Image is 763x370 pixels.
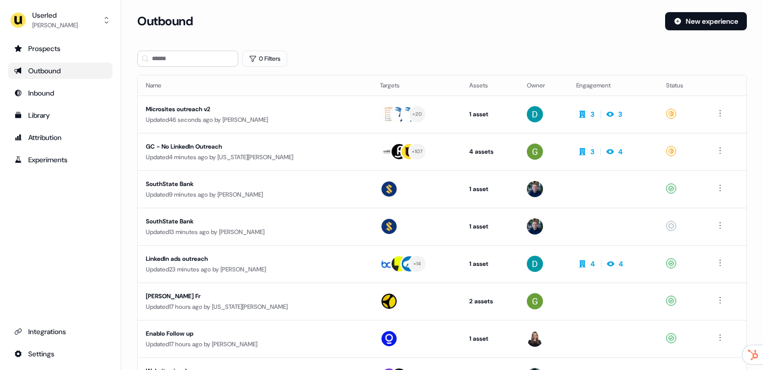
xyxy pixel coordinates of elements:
img: David [527,256,543,272]
div: GC - No LinkedIn Outreach [146,142,337,152]
div: 1 asset [469,184,511,194]
div: SouthState Bank [146,216,337,226]
div: Enablo Follow up [146,329,337,339]
div: Updated 17 hours ago by [US_STATE][PERSON_NAME] [146,302,364,312]
div: Microsites outreach v2 [146,104,337,114]
div: + 107 [412,147,423,156]
button: 0 Filters [242,51,287,67]
a: Go to prospects [8,40,113,57]
th: Owner [519,75,568,96]
div: Updated 46 seconds ago by [PERSON_NAME] [146,115,364,125]
div: 1 asset [469,259,511,269]
div: 4 [619,259,623,269]
img: David [527,106,543,122]
button: New experience [665,12,747,30]
img: James [527,218,543,235]
img: Georgia [527,293,543,309]
th: Status [658,75,705,96]
th: Targets [372,75,461,96]
div: Updated 13 minutes ago by [PERSON_NAME] [146,227,364,237]
div: 2 assets [469,296,511,306]
div: + 20 [412,110,422,119]
th: Name [138,75,372,96]
a: Go to integrations [8,323,113,340]
div: [PERSON_NAME] [32,20,78,30]
h3: Outbound [137,14,193,29]
div: + 14 [413,259,421,268]
div: Experiments [14,155,106,165]
th: Assets [461,75,519,96]
div: Prospects [14,43,106,54]
a: Go to integrations [8,346,113,362]
div: 3 [618,109,622,119]
div: 3 [590,147,594,157]
a: Go to outbound experience [8,63,113,79]
div: 4 assets [469,147,511,157]
div: 4 [590,259,595,269]
div: Userled [32,10,78,20]
div: 4 [618,147,623,157]
div: Settings [14,349,106,359]
div: [PERSON_NAME] Fr [146,291,337,301]
a: Go to experiments [8,152,113,168]
div: Outbound [14,66,106,76]
img: James [527,181,543,197]
div: Updated 17 hours ago by [PERSON_NAME] [146,339,364,349]
div: Integrations [14,327,106,337]
a: Go to attribution [8,129,113,146]
div: Attribution [14,132,106,143]
div: Updated 9 minutes ago by [PERSON_NAME] [146,190,364,200]
th: Engagement [568,75,659,96]
div: 1 asset [469,334,511,344]
div: Updated 4 minutes ago by [US_STATE][PERSON_NAME] [146,152,364,162]
button: Userled[PERSON_NAME] [8,8,113,32]
img: Geneviève [527,331,543,347]
div: Library [14,110,106,120]
div: Inbound [14,88,106,98]
div: Updated 23 minutes ago by [PERSON_NAME] [146,264,364,274]
div: 1 asset [469,221,511,232]
div: SouthState Bank [146,179,337,189]
div: 1 asset [469,109,511,119]
img: Georgia [527,144,543,160]
a: Go to Inbound [8,85,113,101]
div: LinkedIn ads outreach [146,254,337,264]
div: 3 [590,109,594,119]
a: Go to templates [8,107,113,123]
